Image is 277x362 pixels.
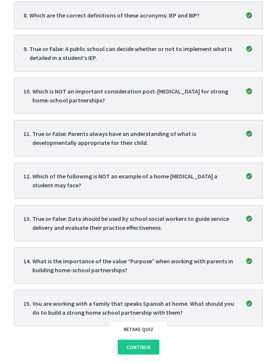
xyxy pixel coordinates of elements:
span: 9 . [23,44,29,62]
span: Continue [127,343,151,352]
i: correct [245,257,254,266]
p: True or False: A public school can decide whether or not to implement what is detailed in a stude... [29,44,236,62]
i: correct [245,172,254,181]
p: You are working with a family that speaks Spanish at home. What should you do to build a strong h... [32,299,236,317]
i: correct [245,129,254,138]
span: 14 . [23,257,32,274]
p: Which are the correct definitions of these acronyms: IEP and BIP? [29,11,200,20]
span: 8 . [23,11,29,20]
p: Which is NOT an important consideration post-[MEDICAL_DATA] for strong home-school partnerships? [32,87,236,105]
span: 12 . [23,172,32,190]
button: Continue [118,340,159,355]
span: Retake Quiz [124,325,153,334]
p: What is the importance of the value “Purpose” when working with parents in building home-school p... [32,257,236,274]
i: correct [245,11,254,20]
span: 15 . [23,299,32,317]
i: correct [245,44,254,53]
p: True or False: Data should be used by school social workers to guide service delivery and evaluat... [32,214,236,232]
i: correct [245,87,254,96]
p: True or False: Parents always have an understanding of what is developmentally appropriate for th... [32,129,236,147]
span: 11 . [23,129,32,147]
p: Which of the following is NOT an example of a home [MEDICAL_DATA] a student may face? [32,172,236,190]
i: correct [245,214,254,223]
span: 13 . [23,214,32,232]
span: 10 . [23,87,32,105]
i: correct [245,299,254,308]
button: Retake Quiz [118,322,159,337]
